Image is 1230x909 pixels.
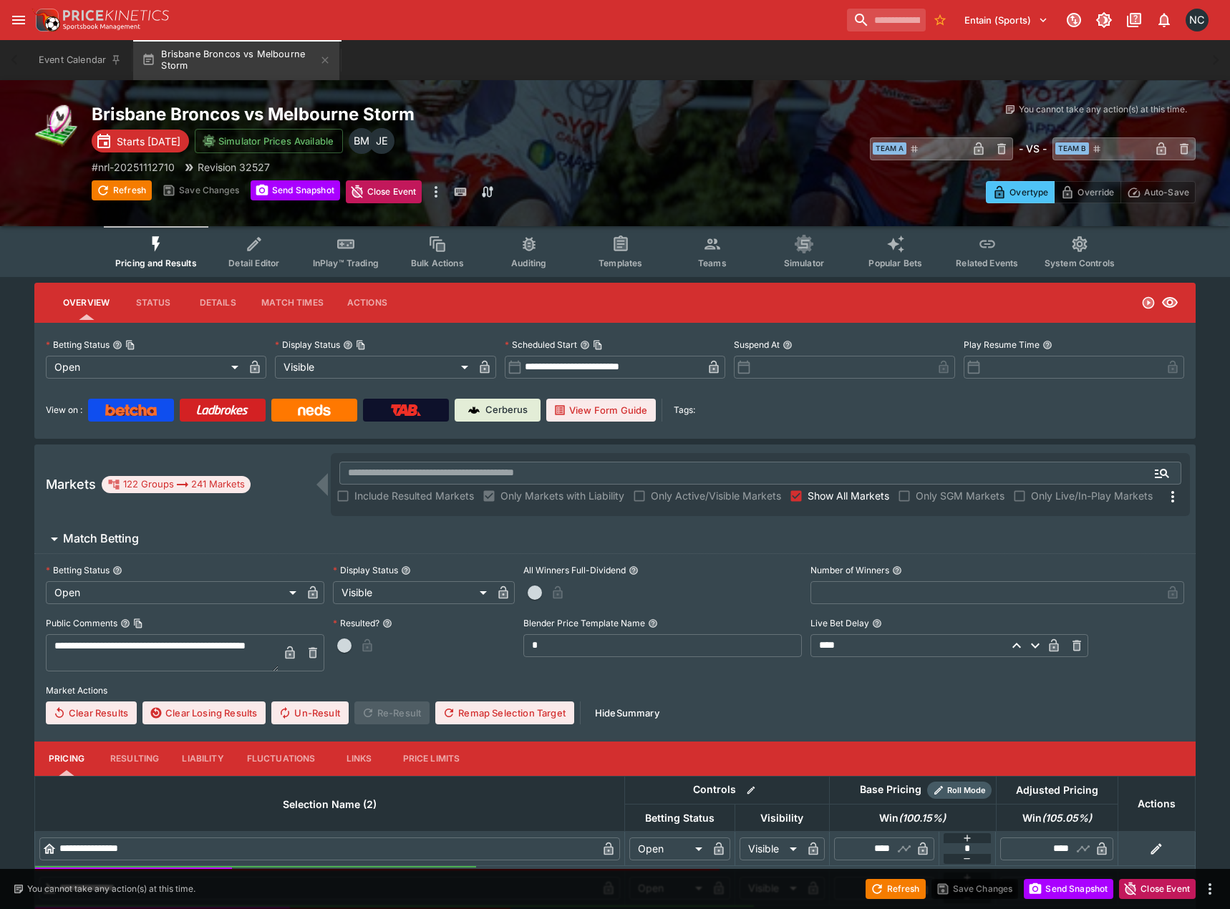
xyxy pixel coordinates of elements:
button: Betting StatusCopy To Clipboard [112,340,122,350]
em: ( 100.15 %) [899,810,946,827]
button: Liability [170,742,235,776]
button: Fluctuations [236,742,327,776]
h6: Match Betting [63,531,139,546]
button: Auto-Save [1120,181,1196,203]
img: PriceKinetics [63,10,169,21]
button: Clear Results [46,701,137,724]
span: InPlay™ Trading [313,258,379,268]
button: Match Betting [34,525,1196,553]
button: open drawer [6,7,32,33]
span: Betting Status [629,810,730,827]
span: Templates [599,258,642,268]
th: Actions [1118,776,1195,831]
span: Only SGM Markets [916,488,1004,503]
p: Play Resume Time [964,339,1040,351]
em: ( 105.05 %) [1042,810,1092,827]
button: Override [1054,181,1120,203]
button: Clear Losing Results [142,701,266,724]
img: rugby_league.png [34,103,80,149]
button: Documentation [1121,7,1147,33]
input: search [847,9,926,31]
label: View on : [46,399,82,422]
span: Show All Markets [808,488,889,503]
button: Resulted? [382,618,392,628]
span: Only Markets with Liability [500,488,624,503]
img: Neds [298,404,330,416]
div: Byron Monk [349,128,374,154]
p: Starts [DATE] [117,134,180,149]
p: Scheduled Start [505,339,577,351]
span: Only Live/In-Play Markets [1031,488,1153,503]
h6: - VS - [1019,141,1047,156]
button: Simulator Prices Available [195,129,343,153]
button: Remap Selection Target [435,701,574,724]
p: Copy To Clipboard [92,160,175,175]
button: Scheduled StartCopy To Clipboard [580,340,590,350]
button: Suspend At [783,340,793,350]
button: Notifications [1151,7,1177,33]
a: Cerberus [455,399,541,422]
span: Popular Bets [868,258,922,268]
button: Send Snapshot [251,180,340,200]
div: Visible [740,837,802,860]
span: System Controls [1045,258,1115,268]
span: Only Active/Visible Markets [651,488,781,503]
button: Price Limits [392,742,472,776]
p: Override [1078,185,1114,200]
span: Win(100.15%) [863,810,962,827]
p: Revision 32527 [198,160,270,175]
p: Resulted? [333,617,379,629]
img: Betcha [105,404,157,416]
button: Number of Winners [892,565,902,575]
span: Simulator [784,258,824,268]
img: TabNZ [391,404,421,416]
button: Overview [52,286,121,320]
div: James Edlin [369,128,394,154]
span: Selection Name (2) [267,796,392,813]
h2: Copy To Clipboard [92,103,644,125]
button: No Bookmarks [929,9,951,31]
button: more [427,180,445,203]
button: Resulting [99,742,170,776]
button: Betting Status [112,565,122,575]
button: Public CommentsCopy To Clipboard [120,618,130,628]
span: Team B [1055,142,1089,155]
th: Controls [624,776,829,804]
h5: Markets [46,476,96,492]
button: Details [185,286,250,320]
div: Nick Conway [1186,9,1209,31]
button: Blender Price Template Name [648,618,658,628]
button: Send Snapshot [1024,879,1113,899]
button: Copy To Clipboard [356,340,366,350]
p: Number of Winners [810,564,889,576]
button: All Winners Full-Dividend [629,565,639,575]
img: Cerberus [468,404,480,416]
button: Connected to PK [1061,7,1087,33]
img: Sportsbook Management [63,24,140,30]
span: Teams [698,258,727,268]
button: Play Resume Time [1042,340,1052,350]
span: Bulk Actions [411,258,464,268]
svg: Visible [1161,294,1178,311]
p: Betting Status [46,564,110,576]
span: Related Events [956,258,1018,268]
label: Market Actions [46,680,1184,701]
span: Roll Mode [941,784,992,797]
p: Betting Status [46,339,110,351]
p: Public Comments [46,617,117,629]
button: Actions [335,286,399,320]
div: Start From [986,181,1196,203]
p: All Winners Full-Dividend [523,564,626,576]
div: Visible [333,581,493,604]
p: Overtype [1009,185,1048,200]
p: Live Bet Delay [810,617,869,629]
p: You cannot take any action(s) at this time. [27,883,195,895]
div: Visible [275,356,473,379]
button: Display StatusCopy To Clipboard [343,340,353,350]
span: Visibility [745,810,819,827]
span: Auditing [511,258,546,268]
button: Close Event [1119,879,1196,899]
button: Toggle light/dark mode [1091,7,1117,33]
span: Team A [873,142,906,155]
button: Close Event [346,180,422,203]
